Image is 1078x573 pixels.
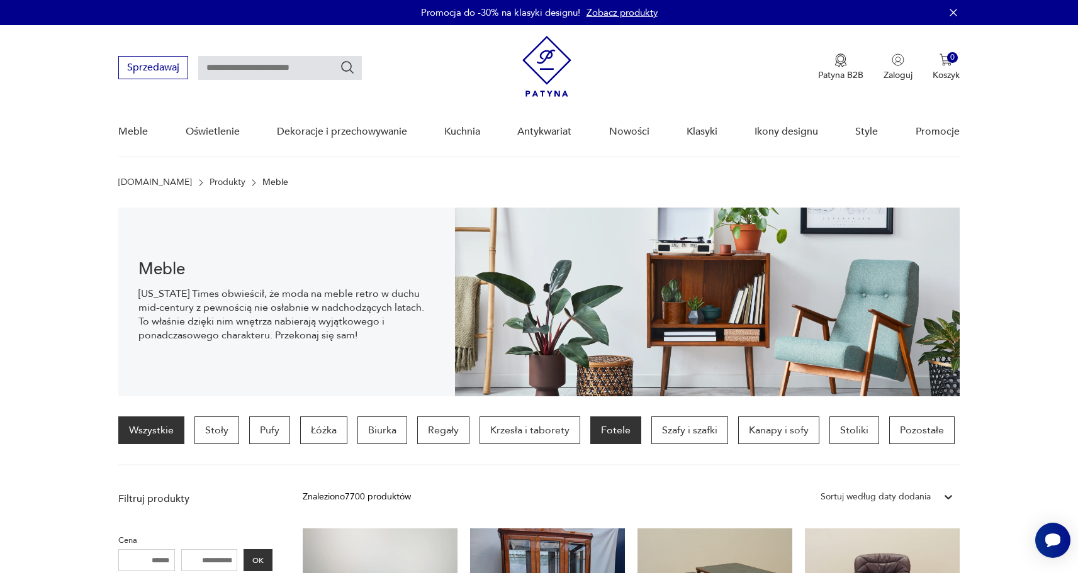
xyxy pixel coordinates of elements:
[590,416,641,444] a: Fotele
[821,490,931,504] div: Sortuj według daty dodania
[118,108,148,156] a: Meble
[1035,523,1070,558] iframe: Smartsupp widget button
[138,262,434,277] h1: Meble
[587,6,658,19] a: Zobacz produkty
[892,53,904,66] img: Ikonka użytkownika
[118,492,272,506] p: Filtruj produkty
[138,287,434,342] p: [US_STATE] Times obwieścił, że moda na meble retro w duchu mid-century z pewnością nie osłabnie w...
[249,416,290,444] a: Pufy
[455,208,960,396] img: Meble
[118,56,188,79] button: Sprzedawaj
[186,108,240,156] a: Oświetlenie
[118,533,272,547] p: Cena
[194,416,239,444] a: Stoły
[210,177,245,187] a: Produkty
[651,416,728,444] a: Szafy i szafki
[834,53,847,67] img: Ikona medalu
[818,69,863,81] p: Patyna B2B
[340,60,355,75] button: Szukaj
[889,416,955,444] a: Pozostałe
[262,177,288,187] p: Meble
[940,53,952,66] img: Ikona koszyka
[818,53,863,81] a: Ikona medaluPatyna B2B
[244,549,272,571] button: OK
[444,108,480,156] a: Kuchnia
[417,416,469,444] a: Regały
[884,69,912,81] p: Zaloguj
[118,177,192,187] a: [DOMAIN_NAME]
[916,108,960,156] a: Promocje
[855,108,878,156] a: Style
[421,6,580,19] p: Promocja do -30% na klasyki designu!
[818,53,863,81] button: Patyna B2B
[277,108,407,156] a: Dekoracje i przechowywanie
[933,69,960,81] p: Koszyk
[517,108,571,156] a: Antykwariat
[480,416,580,444] a: Krzesła i taborety
[755,108,818,156] a: Ikony designu
[687,108,717,156] a: Klasyki
[118,64,188,73] a: Sprzedawaj
[522,36,571,97] img: Patyna - sklep z meblami i dekoracjami vintage
[884,53,912,81] button: Zaloguj
[829,416,879,444] a: Stoliki
[300,416,347,444] a: Łóżka
[933,53,960,81] button: 0Koszyk
[738,416,819,444] a: Kanapy i sofy
[947,52,958,63] div: 0
[303,490,411,504] div: Znaleziono 7700 produktów
[609,108,649,156] a: Nowości
[118,416,184,444] a: Wszystkie
[357,416,407,444] a: Biurka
